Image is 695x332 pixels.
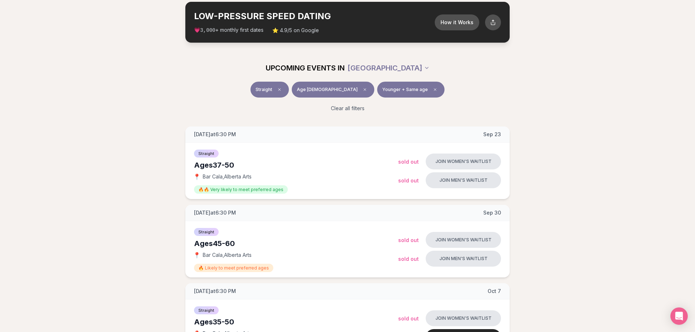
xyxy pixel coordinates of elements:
span: Sold Out [398,177,419,184]
span: 🔥🔥 Very likely to meet preferred ages [194,185,288,194]
span: [DATE] at 6:30 PM [194,131,236,138]
button: Younger + Same ageClear preference [377,82,445,98]
span: Straight [194,150,219,158]
button: StraightClear event type filter [250,82,289,98]
button: How it Works [435,14,479,30]
span: 🔥 Likely to meet preferred ages [194,264,273,272]
span: Sep 23 [483,131,501,138]
button: Age [DEMOGRAPHIC_DATA]Clear age [292,82,374,98]
button: [GEOGRAPHIC_DATA] [347,60,430,76]
span: Sold Out [398,315,419,322]
span: Sold Out [398,256,419,262]
span: 📍 [194,252,200,258]
span: Sold Out [398,159,419,165]
span: Straight [194,228,219,236]
span: UPCOMING EVENTS IN [266,63,345,73]
span: Oct 7 [488,288,501,295]
span: Sep 30 [483,209,501,216]
span: [DATE] at 6:30 PM [194,288,236,295]
button: Clear all filters [327,100,369,116]
span: 💗 + monthly first dates [194,26,264,34]
span: Clear age [361,85,369,94]
button: Join women's waitlist [426,232,501,248]
span: Age [DEMOGRAPHIC_DATA] [297,87,358,92]
button: Join men's waitlist [426,172,501,188]
h2: LOW-PRESSURE SPEED DATING [194,10,435,22]
span: Bar Cala , Alberta Arts [203,173,252,180]
span: Bar Cala , Alberta Arts [203,251,252,259]
div: Ages 45-60 [194,238,398,249]
button: Join women's waitlist [426,310,501,326]
span: Straight [194,306,219,314]
div: Ages 37-50 [194,160,398,170]
span: Straight [256,87,272,92]
span: Clear event type filter [275,85,284,94]
span: [DATE] at 6:30 PM [194,209,236,216]
button: Join women's waitlist [426,154,501,169]
span: ⭐ 4.9/5 on Google [272,27,319,34]
span: 3,000 [200,27,215,33]
div: Open Intercom Messenger [670,307,688,325]
span: 📍 [194,174,200,180]
span: Sold Out [398,237,419,243]
span: Younger + Same age [382,87,428,92]
span: Clear preference [431,85,439,94]
button: Join men's waitlist [426,251,501,267]
div: Ages 35-50 [194,317,398,327]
